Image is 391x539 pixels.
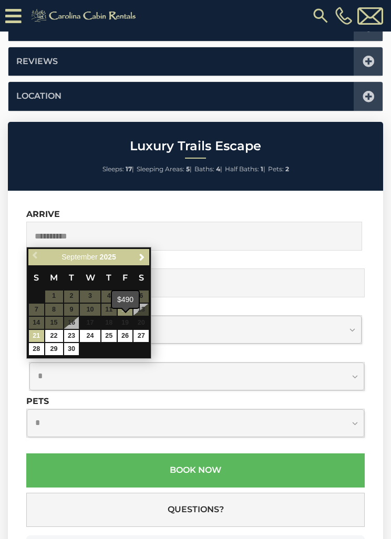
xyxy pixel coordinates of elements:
[133,329,149,343] td: $655
[106,273,111,283] span: Thursday
[117,316,133,329] td: Checkout must be after start date
[261,165,263,173] strong: 1
[133,330,149,342] a: 27
[117,303,133,316] td: Checkout must be after start date
[16,90,61,102] a: Location
[29,343,44,355] a: 28
[101,329,117,343] td: $490
[101,316,117,329] td: Checkout must be after start date
[64,330,79,342] a: 23
[126,165,132,173] strong: 17
[118,330,133,342] a: 26
[100,253,116,261] span: 2025
[61,253,97,261] span: September
[29,330,44,342] a: 21
[333,7,355,25] a: [PHONE_NUMBER]
[45,330,63,342] a: 22
[45,343,63,355] a: 29
[11,139,380,153] h2: Luxury Trails Escape
[26,453,365,488] button: Book Now
[133,303,149,316] td: Checkout must be after start date
[102,162,134,176] li: |
[50,273,58,283] span: Monday
[138,253,146,261] span: Next
[64,329,80,343] td: $490
[101,317,117,329] span: 18
[135,251,148,264] a: Next
[28,329,45,343] td: $490
[45,329,64,343] td: $490
[137,162,192,176] li: |
[80,330,100,342] a: 24
[102,165,124,173] span: Sleeps:
[117,329,133,343] td: $641
[118,304,133,316] span: 12
[27,7,143,24] img: Khaki-logo.png
[26,493,365,527] button: Questions?
[80,317,100,329] span: 17
[216,165,220,173] strong: 4
[268,165,284,173] span: Pets:
[139,273,144,283] span: Saturday
[194,162,222,176] li: |
[28,343,45,356] td: $490
[34,273,39,283] span: Sunday
[137,165,184,173] span: Sleeping Areas:
[118,317,133,329] span: 19
[225,165,259,173] span: Half Baths:
[112,291,139,308] div: $490
[225,162,265,176] li: |
[186,165,190,173] strong: 5
[26,209,60,219] label: Arrive
[285,165,289,173] strong: 2
[194,165,214,173] span: Baths:
[16,56,58,68] a: Reviews
[79,316,100,329] td: Checkout must be after start date
[122,273,128,283] span: Friday
[101,330,117,342] a: 25
[26,396,49,406] label: Pets
[64,343,79,355] a: 30
[86,273,95,283] span: Wednesday
[79,329,100,343] td: $490
[311,6,330,25] img: search-regular.svg
[64,343,80,356] td: $490
[133,304,149,316] span: 13
[45,343,64,356] td: $490
[69,273,74,283] span: Tuesday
